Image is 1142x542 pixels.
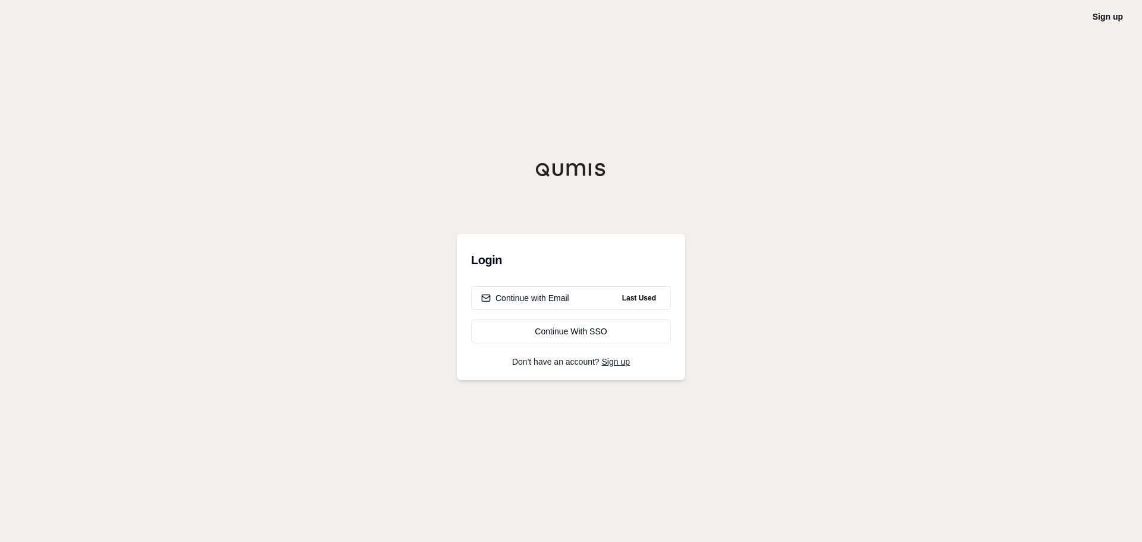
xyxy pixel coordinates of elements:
[617,291,661,305] span: Last Used
[535,162,607,177] img: Qumis
[471,358,671,366] p: Don't have an account?
[471,319,671,343] a: Continue With SSO
[602,357,630,366] a: Sign up
[471,286,671,310] button: Continue with EmailLast Used
[481,325,661,337] div: Continue With SSO
[471,248,671,272] h3: Login
[481,292,569,304] div: Continue with Email
[1093,12,1123,21] a: Sign up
